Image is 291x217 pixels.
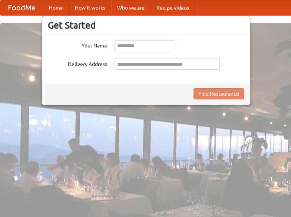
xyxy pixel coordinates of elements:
[151,0,195,15] a: Recipe videos
[0,0,43,15] a: FoodMe
[69,0,111,15] a: How it works
[48,20,244,31] h3: Get Started
[48,40,107,49] label: Your Name
[43,0,69,15] a: Home
[48,59,107,68] label: Delivery Address
[111,0,151,15] a: Who we are
[194,88,244,99] button: Find Restaurants!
